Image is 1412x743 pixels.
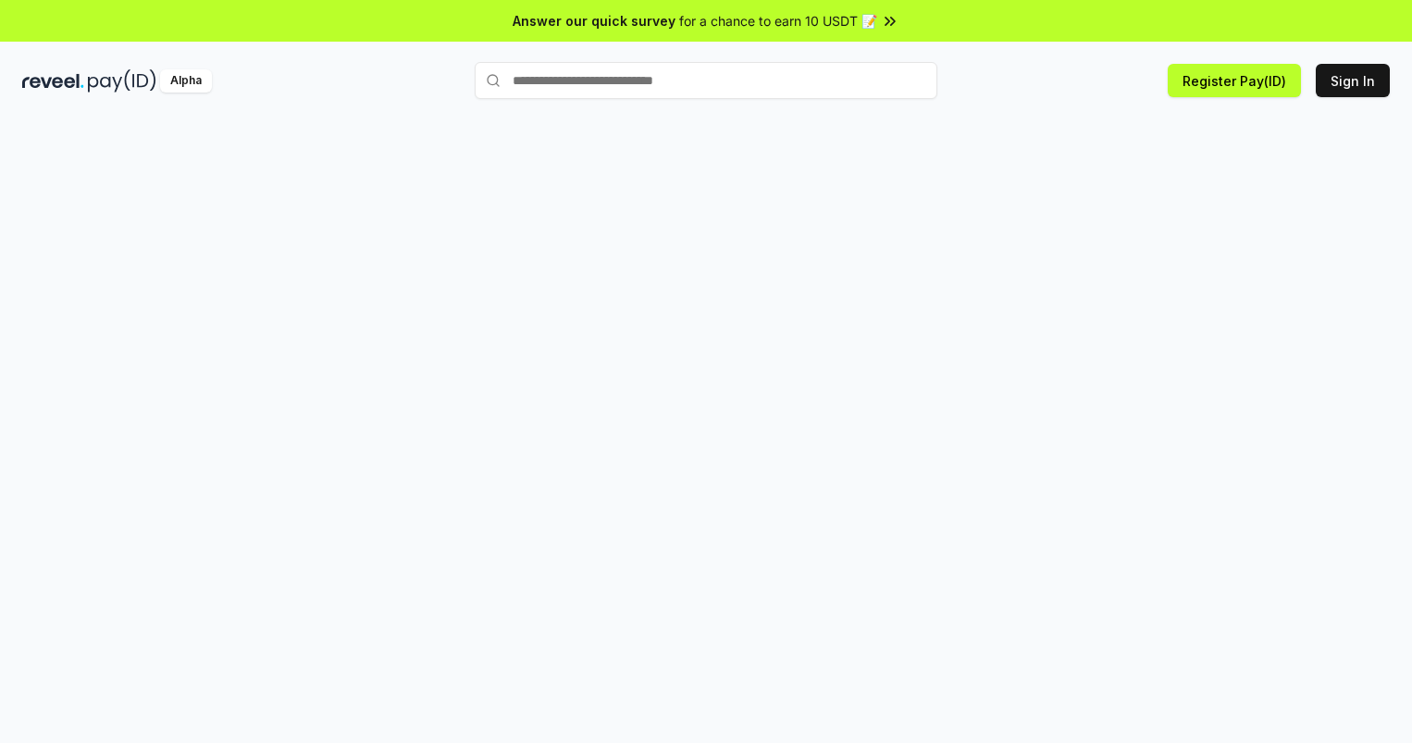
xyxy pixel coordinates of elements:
[1316,64,1390,97] button: Sign In
[160,69,212,93] div: Alpha
[679,11,877,31] span: for a chance to earn 10 USDT 📝
[22,69,84,93] img: reveel_dark
[88,69,156,93] img: pay_id
[1168,64,1301,97] button: Register Pay(ID)
[513,11,675,31] span: Answer our quick survey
